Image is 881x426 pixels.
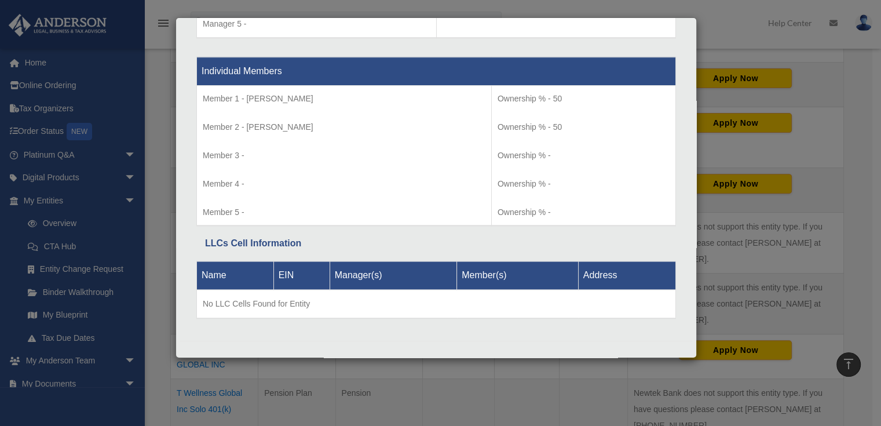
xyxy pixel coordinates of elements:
[203,120,485,134] p: Member 2 - [PERSON_NAME]
[203,17,430,31] p: Manager 5 -
[498,92,670,106] p: Ownership % - 50
[498,177,670,191] p: Ownership % -
[498,148,670,163] p: Ownership % -
[203,148,485,163] p: Member 3 -
[203,92,485,106] p: Member 1 - [PERSON_NAME]
[197,57,676,85] th: Individual Members
[498,120,670,134] p: Ownership % - 50
[273,261,330,290] th: EIN
[203,205,485,220] p: Member 5 -
[197,261,274,290] th: Name
[205,235,667,252] div: LLCs Cell Information
[330,261,457,290] th: Manager(s)
[457,261,579,290] th: Member(s)
[203,177,485,191] p: Member 4 -
[578,261,675,290] th: Address
[197,290,676,319] td: No LLC Cells Found for Entity
[498,205,670,220] p: Ownership % -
